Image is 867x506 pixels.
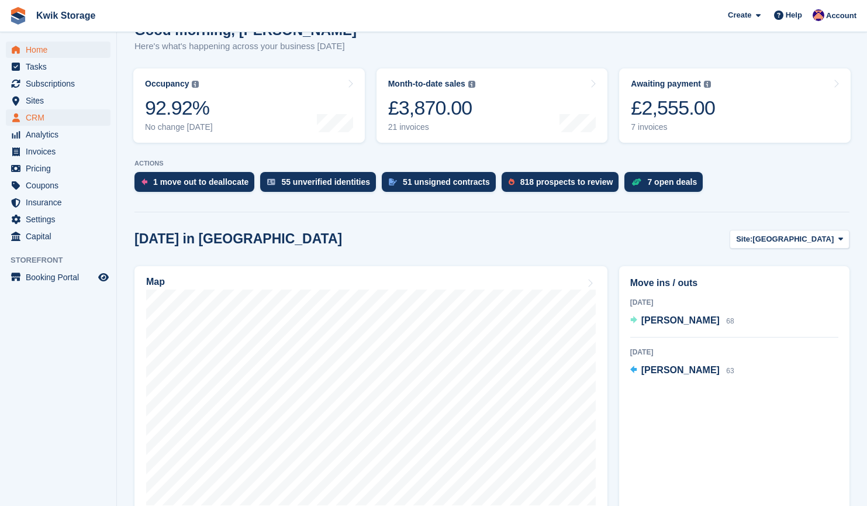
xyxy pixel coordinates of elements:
a: 51 unsigned contracts [382,172,502,198]
span: Analytics [26,126,96,143]
p: Here's what's happening across your business [DATE] [134,40,357,53]
h2: [DATE] in [GEOGRAPHIC_DATA] [134,231,342,247]
a: Preview store [96,270,110,284]
a: menu [6,194,110,211]
div: No change [DATE] [145,122,213,132]
a: menu [6,58,110,75]
img: icon-info-grey-7440780725fd019a000dd9b08b2336e03edf1995a4989e88bcd33f0948082b44.svg [192,81,199,88]
h2: Move ins / outs [630,276,838,290]
img: Jade Stanley [813,9,824,21]
a: 1 move out to deallocate [134,172,260,198]
img: move_outs_to_deallocate_icon-f764333ba52eb49d3ac5e1228854f67142a1ed5810a6f6cc68b1a99e826820c5.svg [141,178,147,185]
p: ACTIONS [134,160,849,167]
img: deal-1b604bf984904fb50ccaf53a9ad4b4a5d6e5aea283cecdc64d6e3604feb123c2.svg [631,178,641,186]
div: £2,555.00 [631,96,715,120]
div: 7 open deals [647,177,697,187]
a: menu [6,126,110,143]
img: prospect-51fa495bee0391a8d652442698ab0144808aea92771e9ea1ae160a38d050c398.svg [509,178,514,185]
div: 7 invoices [631,122,715,132]
a: 818 prospects to review [502,172,625,198]
span: Tasks [26,58,96,75]
span: 63 [726,367,734,375]
span: Pricing [26,160,96,177]
a: menu [6,42,110,58]
img: contract_signature_icon-13c848040528278c33f63329250d36e43548de30e8caae1d1a13099fd9432cc5.svg [389,178,397,185]
span: Sites [26,92,96,109]
span: Help [786,9,802,21]
a: menu [6,211,110,228]
a: 55 unverified identities [260,172,382,198]
div: 21 invoices [388,122,475,132]
span: Settings [26,211,96,228]
div: Awaiting payment [631,79,701,89]
h2: Map [146,277,165,287]
div: 818 prospects to review [520,177,613,187]
span: Storefront [11,254,116,266]
div: 55 unverified identities [281,177,370,187]
span: Subscriptions [26,75,96,92]
a: [PERSON_NAME] 63 [630,363,734,378]
img: icon-info-grey-7440780725fd019a000dd9b08b2336e03edf1995a4989e88bcd33f0948082b44.svg [468,81,475,88]
div: 92.92% [145,96,213,120]
span: Home [26,42,96,58]
span: [PERSON_NAME] [641,365,720,375]
span: Capital [26,228,96,245]
button: Site: [GEOGRAPHIC_DATA] [730,230,849,249]
span: Insurance [26,194,96,211]
span: [GEOGRAPHIC_DATA] [752,233,834,245]
a: Occupancy 92.92% No change [DATE] [133,68,365,143]
span: Account [826,10,856,22]
a: Kwik Storage [32,6,100,25]
a: [PERSON_NAME] 68 [630,314,734,329]
a: menu [6,177,110,194]
a: Awaiting payment £2,555.00 7 invoices [619,68,851,143]
span: Create [728,9,751,21]
a: menu [6,109,110,126]
span: Invoices [26,143,96,160]
img: verify_identity-adf6edd0f0f0b5bbfe63781bf79b02c33cf7c696d77639b501bdc392416b5a36.svg [267,178,275,185]
img: icon-info-grey-7440780725fd019a000dd9b08b2336e03edf1995a4989e88bcd33f0948082b44.svg [704,81,711,88]
div: [DATE] [630,347,838,357]
div: 51 unsigned contracts [403,177,490,187]
span: Site: [736,233,752,245]
a: menu [6,228,110,245]
span: CRM [26,109,96,126]
img: stora-icon-8386f47178a22dfd0bd8f6a31ec36ba5ce8667c1dd55bd0f319d3a0aa187defe.svg [9,7,27,25]
span: Coupons [26,177,96,194]
div: Occupancy [145,79,189,89]
a: menu [6,143,110,160]
span: 68 [726,317,734,325]
a: 7 open deals [624,172,709,198]
a: Month-to-date sales £3,870.00 21 invoices [376,68,608,143]
div: 1 move out to deallocate [153,177,248,187]
div: £3,870.00 [388,96,475,120]
a: menu [6,75,110,92]
div: [DATE] [630,297,838,308]
a: menu [6,160,110,177]
div: Month-to-date sales [388,79,465,89]
a: menu [6,92,110,109]
span: Booking Portal [26,269,96,285]
span: [PERSON_NAME] [641,315,720,325]
a: menu [6,269,110,285]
